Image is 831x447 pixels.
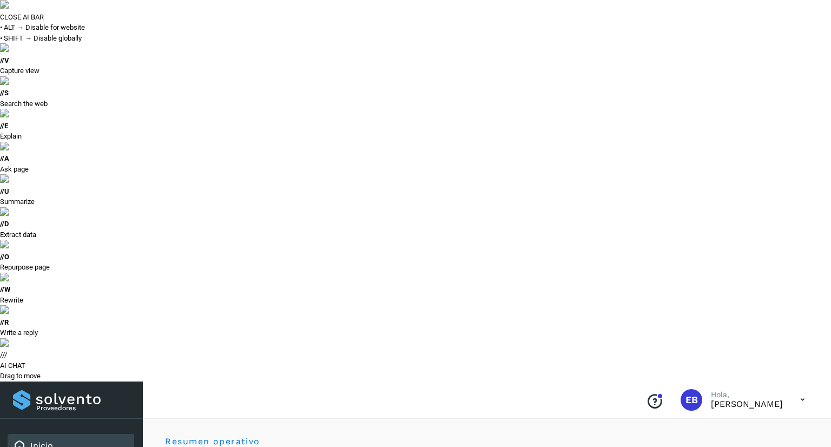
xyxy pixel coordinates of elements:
[711,399,783,409] p: ERICK BOHORQUEZ MORENO
[711,390,783,399] p: Hola,
[36,404,130,412] p: Proveedores
[164,436,260,446] span: Resumen operativo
